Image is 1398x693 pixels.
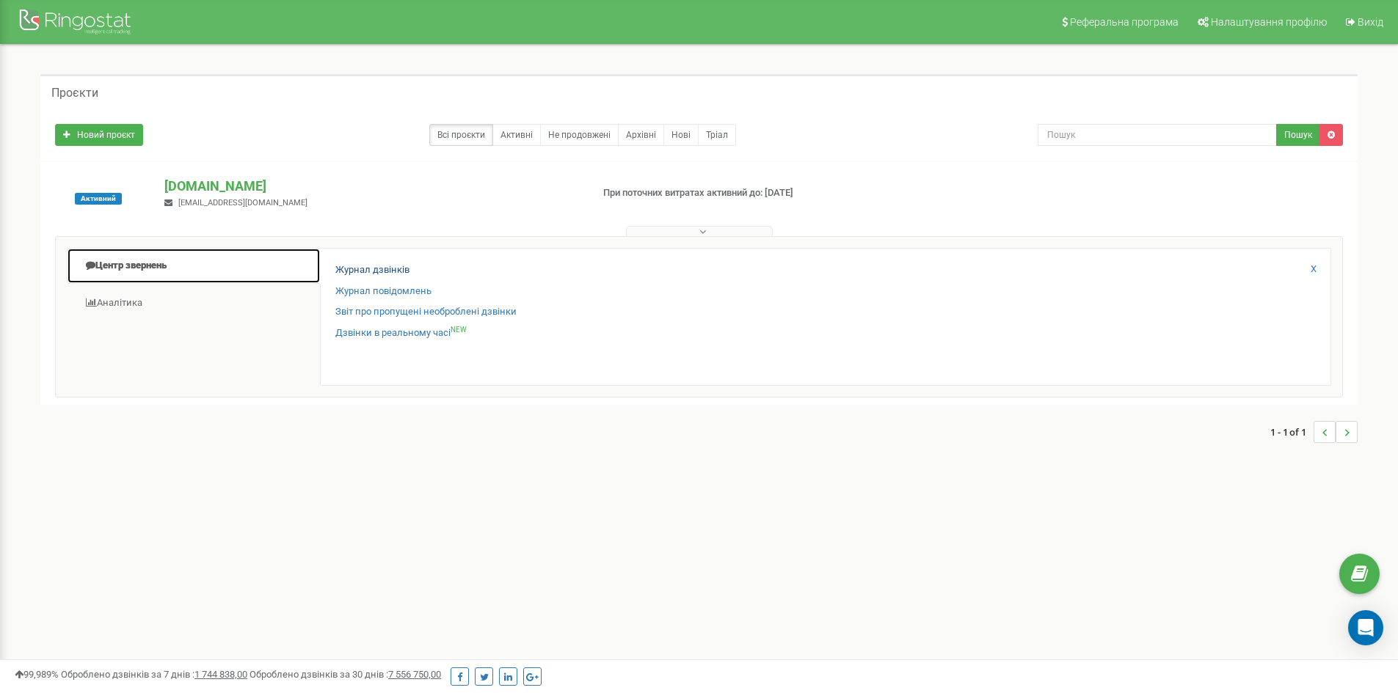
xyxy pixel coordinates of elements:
[1070,16,1179,28] span: Реферальна програма
[55,124,143,146] a: Новий проєкт
[335,305,517,319] a: Звіт про пропущені необроблені дзвінки
[388,669,441,680] u: 7 556 750,00
[1270,421,1314,443] span: 1 - 1 of 1
[540,124,619,146] a: Не продовжені
[1276,124,1320,146] button: Пошук
[1358,16,1383,28] span: Вихід
[75,193,122,205] span: Активний
[61,669,247,680] span: Оброблено дзвінків за 7 днів :
[1311,263,1317,276] a: X
[335,326,467,340] a: Дзвінки в реальному часіNEW
[492,124,541,146] a: Активні
[663,124,699,146] a: Нові
[698,124,736,146] a: Тріал
[335,285,432,298] a: Журнал повідомлень
[51,87,98,100] h5: Проєкти
[178,198,307,208] span: [EMAIL_ADDRESS][DOMAIN_NAME]
[618,124,664,146] a: Архівні
[1211,16,1327,28] span: Налаштування профілю
[194,669,247,680] u: 1 744 838,00
[1270,406,1358,458] nav: ...
[429,124,493,146] a: Всі проєкти
[603,186,909,200] p: При поточних витратах активний до: [DATE]
[67,285,321,321] a: Аналiтика
[15,669,59,680] span: 99,989%
[1348,610,1383,645] div: Open Intercom Messenger
[335,263,409,277] a: Журнал дзвінків
[67,248,321,284] a: Центр звернень
[250,669,441,680] span: Оброблено дзвінків за 30 днів :
[1038,124,1277,146] input: Пошук
[164,177,579,196] p: [DOMAIN_NAME]
[451,326,467,334] sup: NEW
